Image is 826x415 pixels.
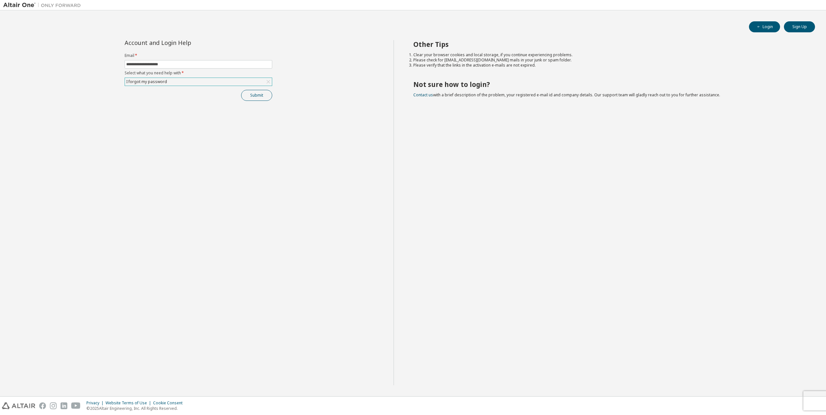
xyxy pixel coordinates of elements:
[86,400,106,406] div: Privacy
[50,402,57,409] img: instagram.svg
[413,58,804,63] li: Please check for [EMAIL_ADDRESS][DOMAIN_NAME] mails in your junk or spam folder.
[413,52,804,58] li: Clear your browser cookies and local storage, if you continue experiencing problems.
[125,78,168,85] div: I forgot my password
[3,2,84,8] img: Altair One
[106,400,153,406] div: Website Terms of Use
[413,80,804,89] h2: Not sure how to login?
[86,406,186,411] p: © 2025 Altair Engineering, Inc. All Rights Reserved.
[413,63,804,68] li: Please verify that the links in the activation e-mails are not expired.
[241,90,272,101] button: Submit
[2,402,35,409] img: altair_logo.svg
[784,21,815,32] button: Sign Up
[153,400,186,406] div: Cookie Consent
[413,92,433,98] a: Contact us
[413,40,804,48] h2: Other Tips
[125,70,272,76] label: Select what you need help with
[61,402,67,409] img: linkedin.svg
[71,402,81,409] img: youtube.svg
[39,402,46,409] img: facebook.svg
[749,21,780,32] button: Login
[125,40,243,45] div: Account and Login Help
[413,92,720,98] span: with a brief description of the problem, your registered e-mail id and company details. Our suppo...
[125,78,272,86] div: I forgot my password
[125,53,272,58] label: Email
